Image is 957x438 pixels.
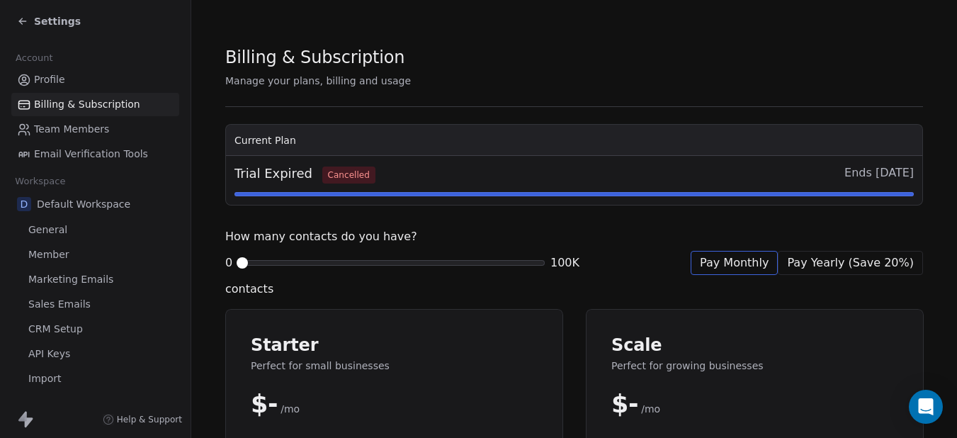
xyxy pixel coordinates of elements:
a: Email Verification Tools [11,142,179,166]
span: Default Workspace [37,197,130,211]
a: Help & Support [103,414,182,425]
a: Team Members [11,118,179,141]
span: Member [28,247,69,262]
span: How many contacts do you have? [225,228,417,245]
a: CRM Setup [11,318,179,341]
a: Marketing Emails [11,268,179,291]
a: Sales Emails [11,293,179,316]
span: 100K [550,254,579,271]
a: Profile [11,68,179,91]
span: Perfect for small businesses [251,359,538,373]
span: Ends [DATE] [844,164,914,184]
a: Settings [17,14,81,28]
span: Pay Yearly (Save 20%) [787,254,914,271]
span: Email Verification Tools [34,147,148,162]
a: Member [11,243,179,266]
span: Pay Monthly [700,254,769,271]
span: /mo [281,402,300,416]
a: Billing & Subscription [11,93,179,116]
span: $ - [251,390,278,418]
a: Import [11,367,179,391]
span: Account [9,47,59,69]
span: $ - [611,390,638,418]
span: contacts [225,281,273,298]
a: API Keys [11,342,179,366]
span: Team Members [34,122,109,137]
span: D [17,197,31,211]
span: Profile [34,72,65,87]
a: General [11,218,179,242]
span: Settings [34,14,81,28]
span: Cancelled [322,167,375,184]
span: Trial Expired [234,164,375,184]
div: Open Intercom Messenger [909,390,943,424]
span: Workspace [9,171,72,192]
span: Manage your plans, billing and usage [225,75,411,86]
span: Billing & Subscription [225,47,404,68]
span: Billing & Subscription [34,97,140,112]
span: Scale [611,335,898,356]
span: Help & Support [117,414,182,425]
span: Perfect for growing businesses [611,359,898,373]
span: General [28,223,67,237]
span: /mo [641,402,660,416]
span: CRM Setup [28,322,83,337]
a: Export [11,392,179,415]
span: Marketing Emails [28,272,113,287]
span: Starter [251,335,538,356]
span: Sales Emails [28,297,91,312]
span: API Keys [28,347,70,361]
span: 0 [225,254,232,271]
th: Current Plan [226,125,922,156]
span: Import [28,371,61,386]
